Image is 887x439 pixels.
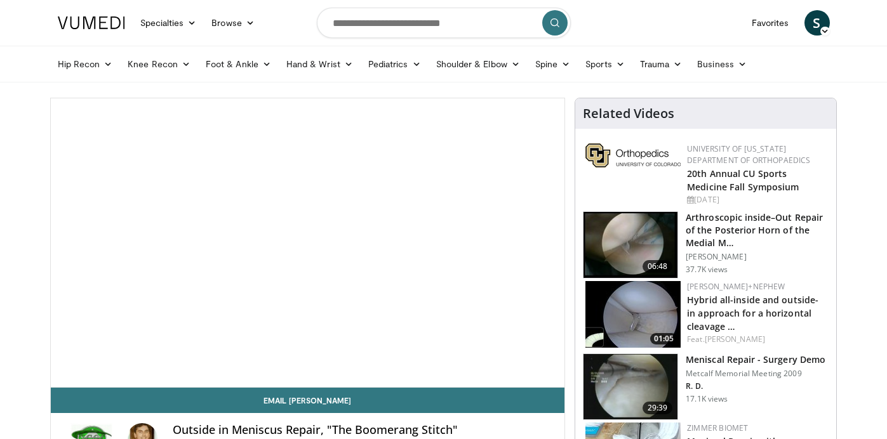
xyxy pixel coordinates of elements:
img: 364c13b8-bf65-400b-a941-5a4a9c158216.150x105_q85_crop-smart_upscale.jpg [585,281,681,348]
a: 01:05 [585,281,681,348]
a: Spine [528,51,578,77]
h3: Arthroscopic inside–Out Repair of the Posterior Horn of the Medial M… [686,211,829,249]
a: Hybrid all-inside and outside-in approach for a horizontal cleavage … [687,294,818,332]
a: Knee Recon [120,51,198,77]
video-js: Video Player [51,98,565,388]
h3: Meniscal Repair - Surgery Demo [686,353,825,366]
span: 29:39 [643,402,673,414]
a: Foot & Ankle [198,51,279,77]
a: Email [PERSON_NAME] [51,388,565,413]
img: baen_1.png.150x105_q85_crop-smart_upscale.jpg [584,212,677,278]
a: Shoulder & Elbow [429,51,528,77]
a: Specialties [133,10,204,36]
a: 06:48 Arthroscopic inside–Out Repair of the Posterior Horn of the Medial M… [PERSON_NAME] 37.7K v... [583,211,829,278]
a: Hand & Wrist [279,51,361,77]
p: [PERSON_NAME] [686,252,829,262]
a: Pediatrics [361,51,429,77]
a: Sports [578,51,632,77]
a: Business [690,51,754,77]
h4: Related Videos [583,106,674,121]
div: [DATE] [687,194,826,206]
img: VuMedi Logo [58,16,125,29]
p: R. D. [686,381,825,391]
a: Zimmer Biomet [687,423,748,433]
a: 29:39 Meniscal Repair - Surgery Demo Metcalf Memorial Meeting 2009 R. D. 17.1K views [583,353,829,421]
p: 37.7K views [686,265,728,275]
a: University of [US_STATE] Department of Orthopaedics [687,143,810,166]
a: Favorites [744,10,797,36]
span: 06:48 [643,260,673,273]
a: 20th Annual CU Sports Medicine Fall Symposium [687,167,799,193]
input: Search topics, interventions [317,8,571,38]
a: Browse [204,10,262,36]
a: [PERSON_NAME] [705,334,765,344]
a: Trauma [632,51,690,77]
div: Feat. [687,334,826,345]
p: Metcalf Memorial Meeting 2009 [686,369,825,379]
span: 01:05 [650,333,677,344]
p: 17.1K views [686,394,728,404]
img: 355603a8-37da-49b6-856f-e00d7e9307d3.png.150x105_q85_autocrop_double_scale_upscale_version-0.2.png [585,143,681,167]
a: S [804,10,830,36]
a: Hip Recon [50,51,121,77]
img: hunt_3.png.150x105_q85_crop-smart_upscale.jpg [584,354,677,420]
a: [PERSON_NAME]+Nephew [687,281,785,292]
h4: Outside in Meniscus Repair, "The Boomerang Stitch" [173,423,555,437]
